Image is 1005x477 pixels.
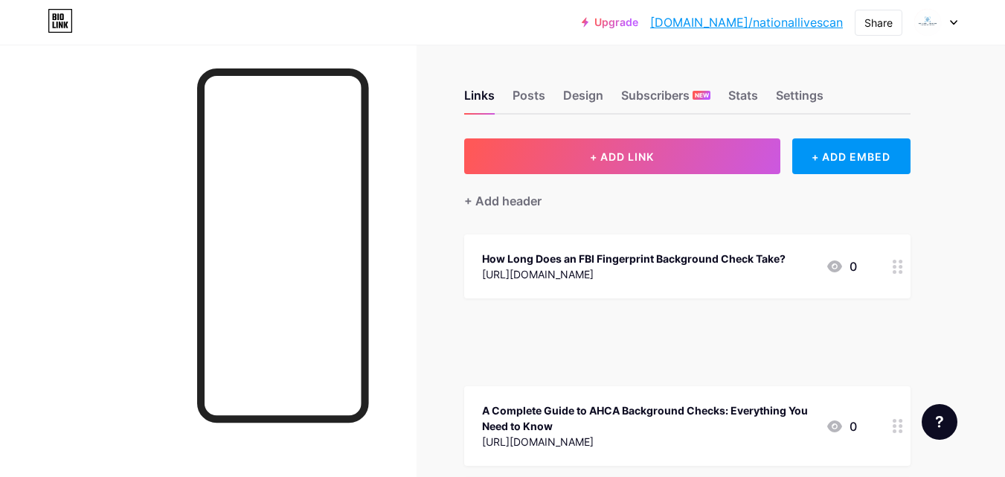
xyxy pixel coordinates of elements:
img: nationallivescan [914,8,942,36]
div: Settings [776,86,823,113]
div: A Complete Guide to AHCA Background Checks: Everything You Need to Know [482,403,814,434]
div: Links [464,86,495,113]
div: [URL][DOMAIN_NAME] [482,266,786,282]
div: Subscribers [621,86,710,113]
div: + Add header [464,192,542,210]
span: + ADD LINK [590,150,654,163]
div: Stats [728,86,758,113]
div: How Long Does an FBI Fingerprint Background Check Take? [482,251,786,266]
div: 0 [826,417,857,435]
div: [URL][DOMAIN_NAME] [482,434,814,449]
div: 0 [826,257,857,275]
a: Upgrade [582,16,638,28]
span: NEW [695,91,709,100]
a: [DOMAIN_NAME]/nationallivescan [650,13,843,31]
div: Design [563,86,603,113]
div: Posts [513,86,545,113]
div: Share [864,15,893,31]
button: + ADD LINK [464,138,780,174]
div: + ADD EMBED [792,138,911,174]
